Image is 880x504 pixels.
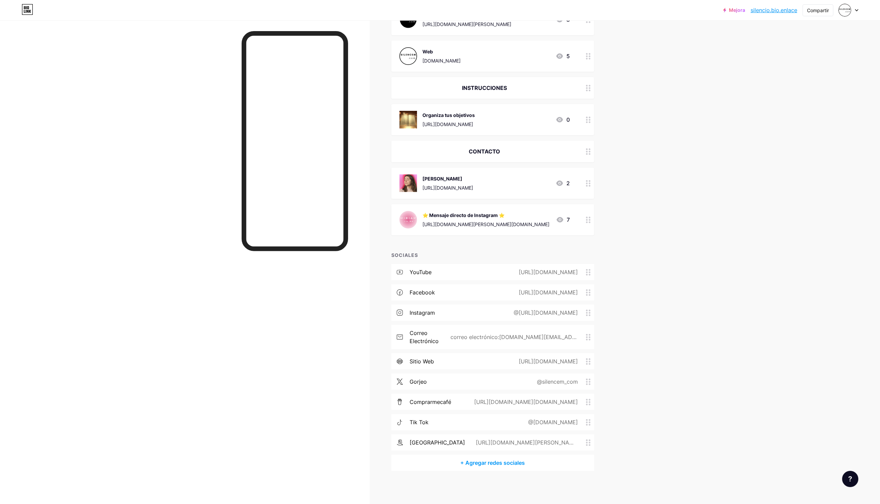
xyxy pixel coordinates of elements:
font: [URL][DOMAIN_NAME][PERSON_NAME] [476,439,574,454]
font: 7 [567,216,570,223]
font: [URL][DOMAIN_NAME] [519,289,578,296]
font: correo electrónico:[DOMAIN_NAME][EMAIL_ADDRESS][DOMAIN_NAME] [450,334,577,349]
font: YouTube [410,269,432,275]
img: Miriam Lara [399,174,417,192]
font: gorjeo [410,378,427,385]
font: Facebook [410,289,435,296]
font: [GEOGRAPHIC_DATA] [410,439,465,446]
font: Mejora [729,7,745,13]
font: Compartir [807,7,829,13]
font: Instagram [410,309,435,316]
img: ⭐ Mensaje directo de Instagram ⭐ [399,211,417,229]
font: Web [422,49,433,54]
img: Organiza tus objetivos [399,111,417,128]
font: correo electrónico [410,330,439,344]
font: [URL][DOMAIN_NAME] [519,358,578,365]
font: [PERSON_NAME] [422,176,462,182]
font: INSTRUCCIONES [462,85,507,91]
font: sitio web [410,358,434,365]
img: Web [399,47,417,65]
font: [URL][DOMAIN_NAME] [422,185,473,191]
font: [URL][DOMAIN_NAME][PERSON_NAME][DOMAIN_NAME] [422,221,549,227]
a: silencio.bio.enlace [751,6,797,14]
font: [URL][DOMAIN_NAME] [422,121,473,127]
font: Organiza tus objetivos [422,112,475,118]
font: 5 [566,53,570,59]
font: silencio.bio.enlace [751,7,797,14]
font: [URL][DOMAIN_NAME][DOMAIN_NAME] [474,399,578,405]
font: 0 [566,116,570,123]
font: 2 [566,180,570,187]
font: @[DOMAIN_NAME] [528,419,578,426]
font: + Agregar redes sociales [460,459,525,466]
font: comprarmecafé [410,399,451,405]
font: [DOMAIN_NAME] [422,58,461,64]
font: ⭐ Mensaje directo de Instagram ⭐ [422,212,505,218]
font: @[URL][DOMAIN_NAME] [514,309,578,316]
font: [URL][DOMAIN_NAME] [519,269,578,275]
font: Tik Tok [410,419,429,426]
font: @silencem_com [537,378,578,385]
font: [URL][DOMAIN_NAME][PERSON_NAME] [422,21,511,27]
img: Silencio [838,4,851,17]
font: CONTACTO [469,148,500,155]
font: SOCIALES [391,252,418,258]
